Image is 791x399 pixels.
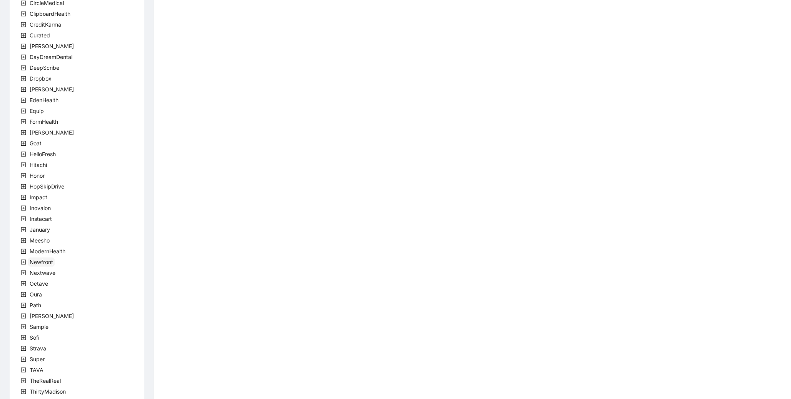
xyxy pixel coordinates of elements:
[28,117,60,126] span: FormHealth
[28,171,46,180] span: Honor
[28,333,41,342] span: Sofi
[28,355,46,364] span: Super
[30,97,59,103] span: EdenHealth
[30,291,42,298] span: Oura
[21,162,26,168] span: plus-square
[28,9,72,19] span: ClipboardHealth
[30,388,66,395] span: ThirtyMadison
[21,87,26,92] span: plus-square
[21,184,26,189] span: plus-square
[30,205,51,211] span: Inovalon
[21,313,26,319] span: plus-square
[21,141,26,146] span: plus-square
[21,259,26,265] span: plus-square
[28,150,57,159] span: HelloFresh
[30,356,45,362] span: Super
[30,377,61,384] span: TheRealReal
[21,152,26,157] span: plus-square
[21,22,26,27] span: plus-square
[30,86,74,93] span: [PERSON_NAME]
[30,140,42,146] span: Goat
[30,215,52,222] span: Instacart
[28,236,51,245] span: Meesho
[21,44,26,49] span: plus-square
[30,237,50,244] span: Meesho
[28,139,43,148] span: Goat
[28,268,57,278] span: Nextwave
[21,76,26,81] span: plus-square
[28,96,60,105] span: EdenHealth
[28,301,43,310] span: Path
[21,205,26,211] span: plus-square
[21,270,26,276] span: plus-square
[21,65,26,71] span: plus-square
[28,279,50,288] span: Octave
[30,108,44,114] span: Equip
[28,311,75,321] span: Rothman
[30,280,48,287] span: Octave
[30,259,53,265] span: Newfront
[30,118,58,125] span: FormHealth
[28,322,50,332] span: Sample
[30,183,64,190] span: HopSkipDrive
[21,303,26,308] span: plus-square
[21,335,26,340] span: plus-square
[21,11,26,17] span: plus-square
[21,281,26,286] span: plus-square
[30,32,50,39] span: Curated
[30,172,45,179] span: Honor
[21,367,26,373] span: plus-square
[21,238,26,243] span: plus-square
[28,258,55,267] span: Newfront
[28,204,52,213] span: Inovalon
[30,194,47,200] span: Impact
[28,376,62,386] span: TheRealReal
[28,74,53,83] span: Dropbox
[28,290,43,299] span: Oura
[21,119,26,125] span: plus-square
[30,162,47,168] span: Hitachi
[28,214,54,224] span: Instacart
[28,225,52,234] span: January
[30,75,52,82] span: Dropbox
[30,151,56,157] span: HelloFresh
[28,52,74,62] span: DayDreamDental
[21,98,26,103] span: plus-square
[21,357,26,362] span: plus-square
[30,21,61,28] span: CreditKarma
[30,302,41,308] span: Path
[21,173,26,178] span: plus-square
[21,324,26,330] span: plus-square
[21,130,26,135] span: plus-square
[30,43,74,49] span: [PERSON_NAME]
[21,195,26,200] span: plus-square
[28,85,75,94] span: Earnest
[28,20,63,29] span: CreditKarma
[28,160,48,170] span: Hitachi
[21,346,26,351] span: plus-square
[21,108,26,114] span: plus-square
[28,344,48,353] span: Strava
[21,54,26,60] span: plus-square
[30,323,48,330] span: Sample
[28,247,67,256] span: ModernHealth
[30,345,46,352] span: Strava
[28,31,52,40] span: Curated
[28,365,45,375] span: TAVA
[28,182,66,191] span: HopSkipDrive
[21,0,26,6] span: plus-square
[30,313,74,319] span: [PERSON_NAME]
[30,367,43,373] span: TAVA
[30,248,65,254] span: ModernHealth
[30,10,70,17] span: ClipboardHealth
[21,389,26,394] span: plus-square
[28,106,45,116] span: Equip
[28,42,75,51] span: Darby
[21,33,26,38] span: plus-square
[21,216,26,222] span: plus-square
[30,334,39,341] span: Sofi
[30,64,59,71] span: DeepScribe
[21,249,26,254] span: plus-square
[30,226,50,233] span: January
[30,129,74,136] span: [PERSON_NAME]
